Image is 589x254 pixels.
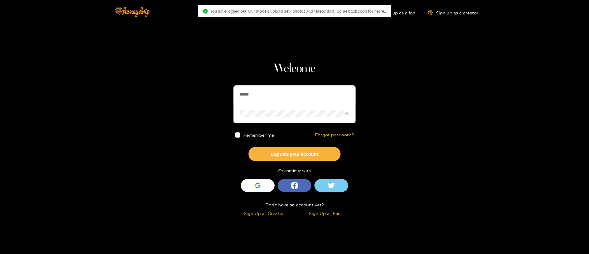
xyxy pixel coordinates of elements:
span: You have logged out. Our models upload new photos and videos daily. Come back soon for more.. [210,9,386,14]
span: eye-invisible [345,111,349,115]
div: Sign Up as Fan [296,210,354,217]
div: Or continue with [233,167,356,174]
a: Sign up as a creator [428,10,479,15]
span: check-circle [203,9,208,14]
button: Log into your account [248,147,341,161]
h1: Welcome [233,61,356,76]
div: Don't have an account yet? [233,201,356,208]
span: Remember me [243,133,274,137]
a: Sign up as a fan [373,10,415,15]
div: Sign Up as Creator [235,210,293,217]
a: Forgot password? [315,132,354,138]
